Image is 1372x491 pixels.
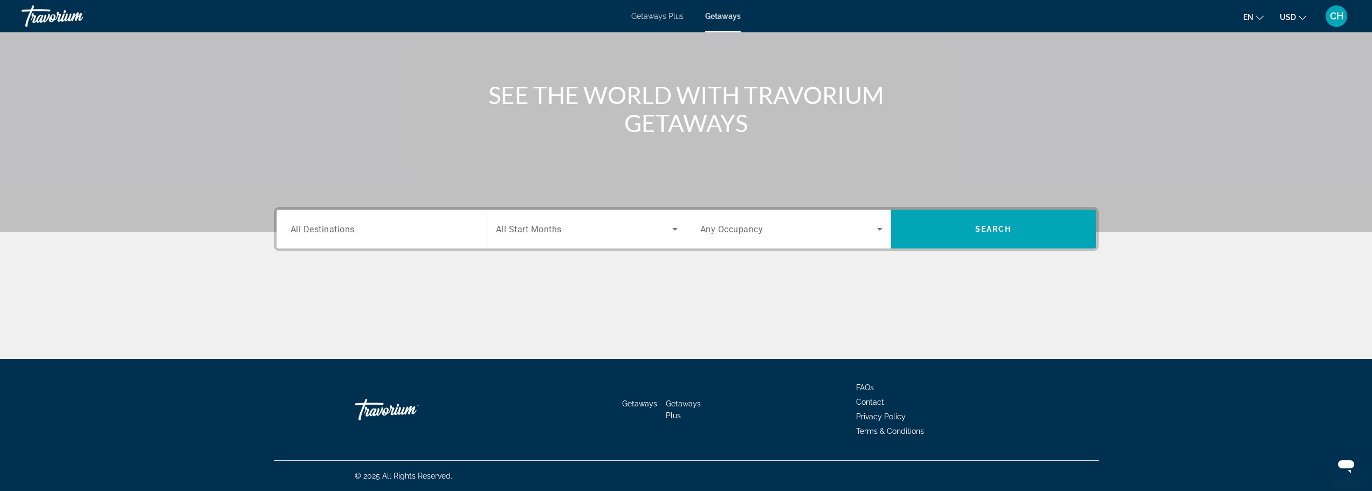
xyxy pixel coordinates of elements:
a: Getaways Plus [666,399,701,420]
button: Change currency [1280,9,1306,25]
a: Getaways [705,12,741,20]
a: Privacy Policy [856,412,906,421]
iframe: Button to launch messaging window [1329,448,1363,482]
button: Change language [1243,9,1264,25]
div: Search widget [277,210,1096,248]
a: FAQs [856,383,874,392]
span: © 2025 All Rights Reserved. [355,472,452,480]
span: All Start Months [496,224,562,234]
button: Search [891,210,1096,248]
span: USD [1280,13,1296,22]
h1: SEE THE WORLD WITH TRAVORIUM GETAWAYS [484,81,888,137]
button: User Menu [1322,5,1350,27]
span: Search [975,225,1012,233]
span: CH [1330,11,1343,22]
a: Travorium [355,393,463,426]
span: Any Occupancy [700,224,763,234]
a: Getaways Plus [631,12,684,20]
a: Contact [856,398,884,406]
span: en [1243,13,1253,22]
a: Getaways [622,399,657,408]
a: Terms & Conditions [856,427,924,435]
span: All Destinations [291,224,355,234]
a: Travorium [22,2,129,30]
